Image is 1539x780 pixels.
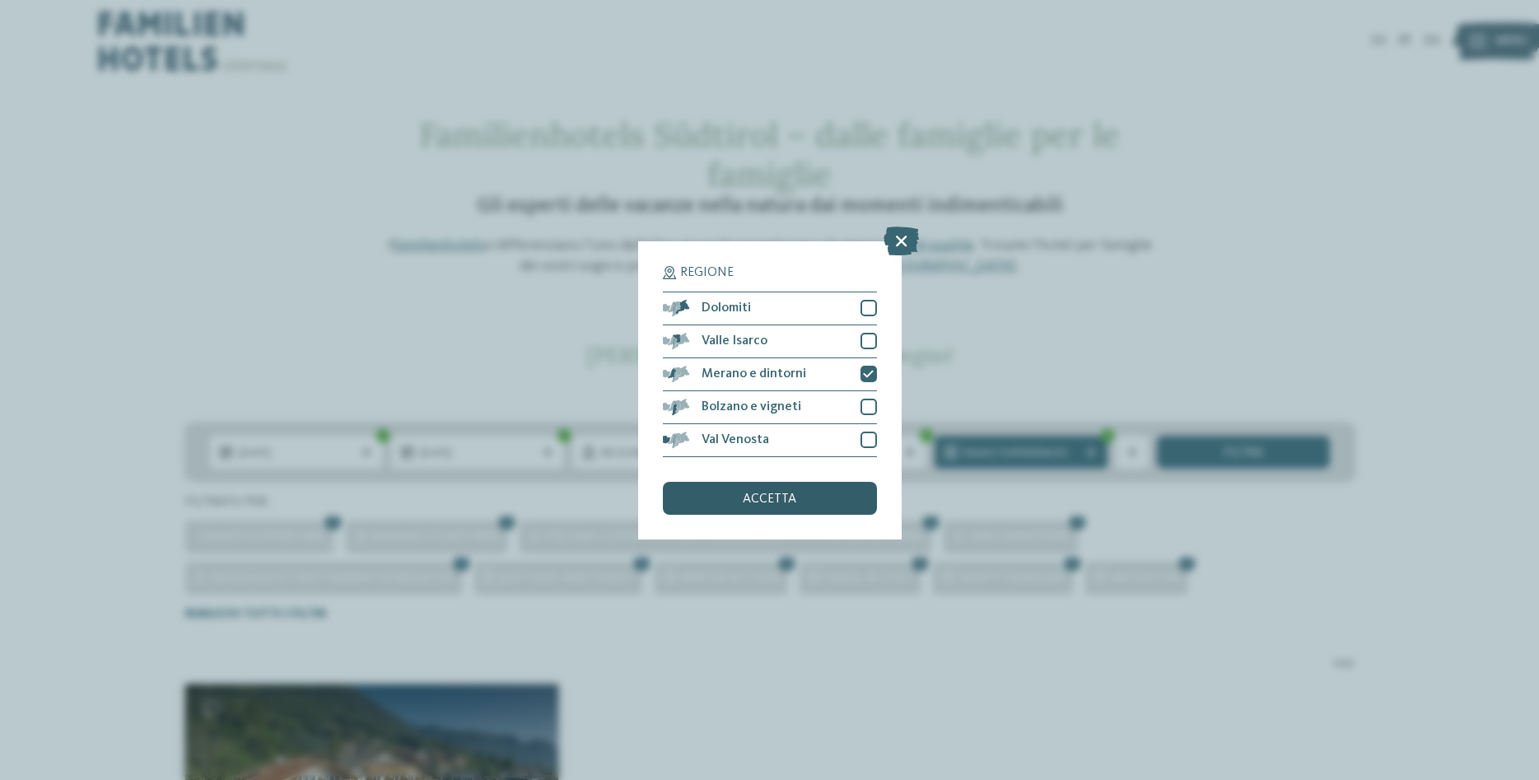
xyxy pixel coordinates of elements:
[702,433,769,446] span: Val Venosta
[680,266,734,279] span: Regione
[743,493,796,506] span: accetta
[702,334,767,348] span: Valle Isarco
[702,400,801,413] span: Bolzano e vigneti
[702,367,806,381] span: Merano e dintorni
[702,301,751,315] span: Dolomiti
